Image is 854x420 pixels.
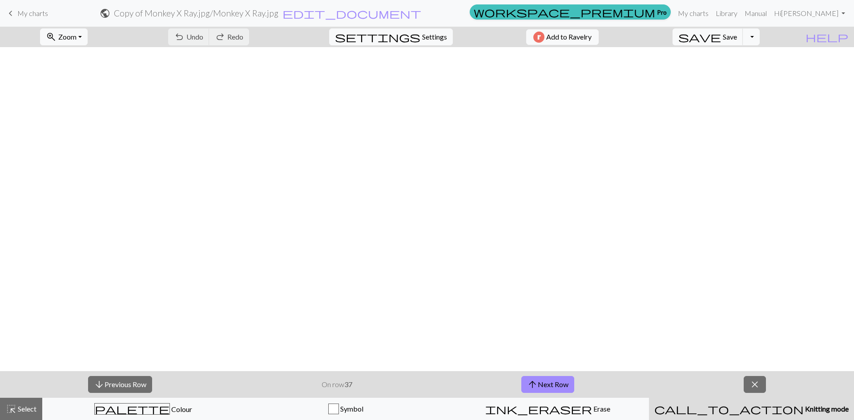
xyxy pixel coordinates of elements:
span: My charts [17,9,48,17]
span: zoom_in [46,31,56,43]
span: palette [95,403,169,415]
a: Pro [470,4,671,20]
span: Settings [422,32,447,42]
i: Settings [335,32,420,42]
span: edit_document [282,7,421,20]
span: arrow_upward [527,378,538,391]
button: Colour [42,398,245,420]
span: highlight_alt [6,403,16,415]
button: Add to Ravelry [526,29,599,45]
a: Manual [741,4,770,22]
button: Erase [447,398,649,420]
p: On row [322,379,352,390]
a: Hi[PERSON_NAME] [770,4,849,22]
button: Symbol [245,398,447,420]
button: Next Row [521,376,574,393]
span: arrow_downward [94,378,105,391]
h2: Copy of Monkey X Ray.jpg / Monkey X Ray.jpg [114,8,278,18]
span: Symbol [339,404,363,413]
span: public [100,7,110,20]
span: Colour [170,405,192,413]
button: Save [673,28,743,45]
span: workspace_premium [474,6,655,18]
button: Previous Row [88,376,152,393]
img: Ravelry [533,32,544,43]
a: Library [712,4,741,22]
strong: 37 [344,380,352,388]
span: call_to_action [654,403,804,415]
span: close [749,378,760,391]
span: Zoom [58,32,77,41]
a: My charts [674,4,712,22]
button: Knitting mode [649,398,854,420]
span: keyboard_arrow_left [5,7,16,20]
span: Add to Ravelry [546,32,592,43]
button: Zoom [40,28,88,45]
span: Select [16,404,36,413]
span: save [678,31,721,43]
span: Save [723,32,737,41]
span: Erase [592,404,610,413]
span: settings [335,31,420,43]
span: Knitting mode [804,404,849,413]
span: ink_eraser [485,403,592,415]
button: SettingsSettings [329,28,453,45]
span: help [806,31,848,43]
a: My charts [5,6,48,21]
